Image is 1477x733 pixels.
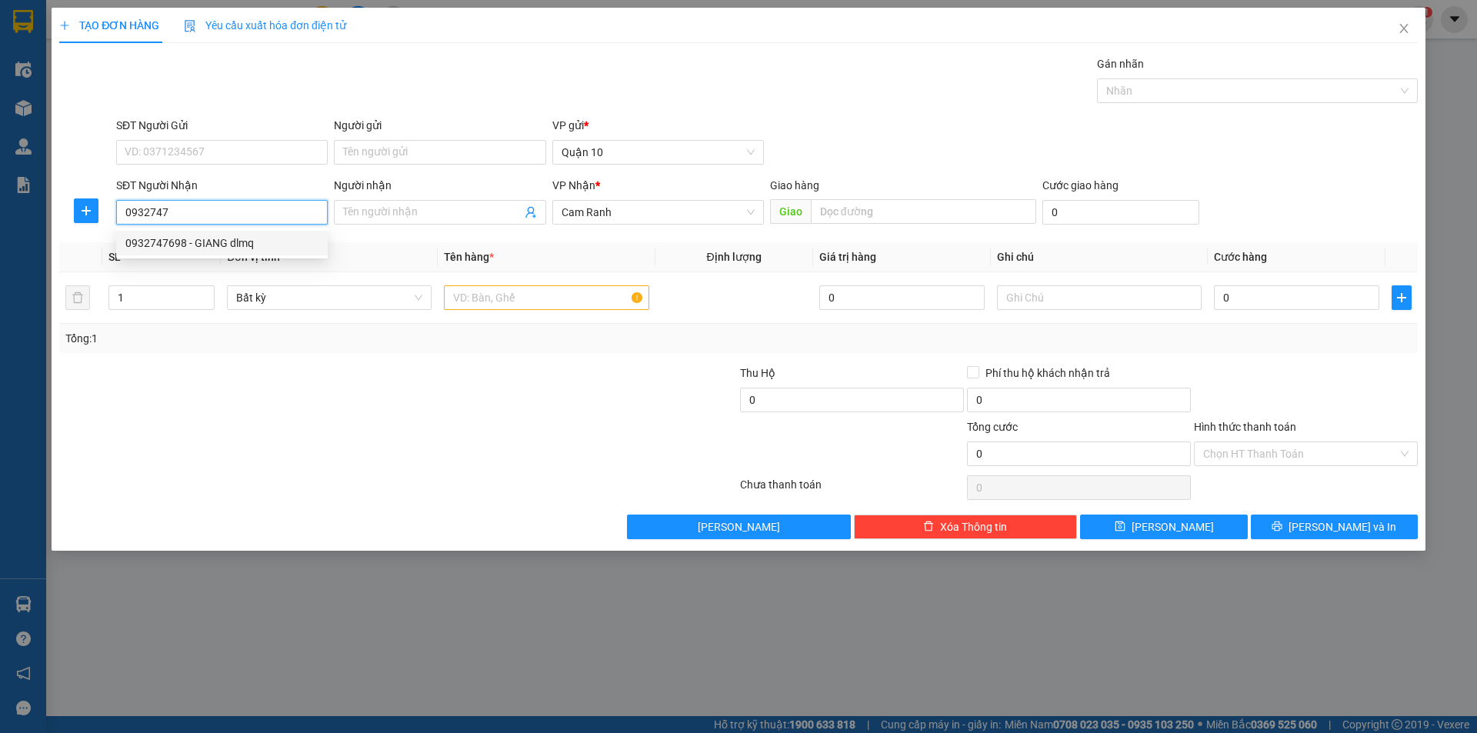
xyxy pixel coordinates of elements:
[1251,515,1418,539] button: printer[PERSON_NAME] và In
[184,19,346,32] span: Yêu cầu xuất hóa đơn điện tử
[65,330,570,347] div: Tổng: 1
[75,205,98,217] span: plus
[627,515,851,539] button: [PERSON_NAME]
[65,285,90,310] button: delete
[997,285,1202,310] input: Ghi Chú
[1392,285,1412,310] button: plus
[979,365,1116,381] span: Phí thu hộ khách nhận trả
[770,199,811,224] span: Giao
[562,201,755,224] span: Cam Ranh
[1194,421,1296,433] label: Hình thức thanh toán
[854,515,1078,539] button: deleteXóa Thông tin
[923,521,934,533] span: delete
[819,285,985,310] input: 0
[811,199,1036,224] input: Dọc đường
[1214,251,1267,263] span: Cước hàng
[1042,200,1199,225] input: Cước giao hàng
[334,117,545,134] div: Người gửi
[940,518,1007,535] span: Xóa Thông tin
[552,179,595,192] span: VP Nhận
[59,20,70,31] span: plus
[1042,179,1119,192] label: Cước giao hàng
[167,19,204,56] img: logo.jpg
[738,476,965,503] div: Chưa thanh toán
[116,177,328,194] div: SĐT Người Nhận
[1115,521,1125,533] span: save
[740,367,775,379] span: Thu Hộ
[236,286,422,309] span: Bất kỳ
[74,198,98,223] button: plus
[770,179,819,192] span: Giao hàng
[819,251,876,263] span: Giá trị hàng
[698,518,780,535] span: [PERSON_NAME]
[184,20,196,32] img: icon
[444,285,648,310] input: VD: Bàn, Ghế
[1289,518,1396,535] span: [PERSON_NAME] và In
[967,421,1018,433] span: Tổng cước
[1392,292,1411,304] span: plus
[552,117,764,134] div: VP gửi
[116,231,328,255] div: 0932747698 - GIANG dlmq
[108,251,121,263] span: SL
[1272,521,1282,533] span: printer
[707,251,762,263] span: Định lượng
[59,19,159,32] span: TẠO ĐƠN HÀNG
[1132,518,1214,535] span: [PERSON_NAME]
[1398,22,1410,35] span: close
[129,73,212,92] li: (c) 2017
[991,242,1208,272] th: Ghi chú
[1097,58,1144,70] label: Gán nhãn
[525,206,537,218] span: user-add
[125,235,318,252] div: 0932747698 - GIANG dlmq
[19,99,78,198] b: Hòa [GEOGRAPHIC_DATA]
[562,141,755,164] span: Quận 10
[1080,515,1247,539] button: save[PERSON_NAME]
[444,251,494,263] span: Tên hàng
[334,177,545,194] div: Người nhận
[95,22,152,95] b: Gửi khách hàng
[129,58,212,71] b: [DOMAIN_NAME]
[116,117,328,134] div: SĐT Người Gửi
[1382,8,1425,51] button: Close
